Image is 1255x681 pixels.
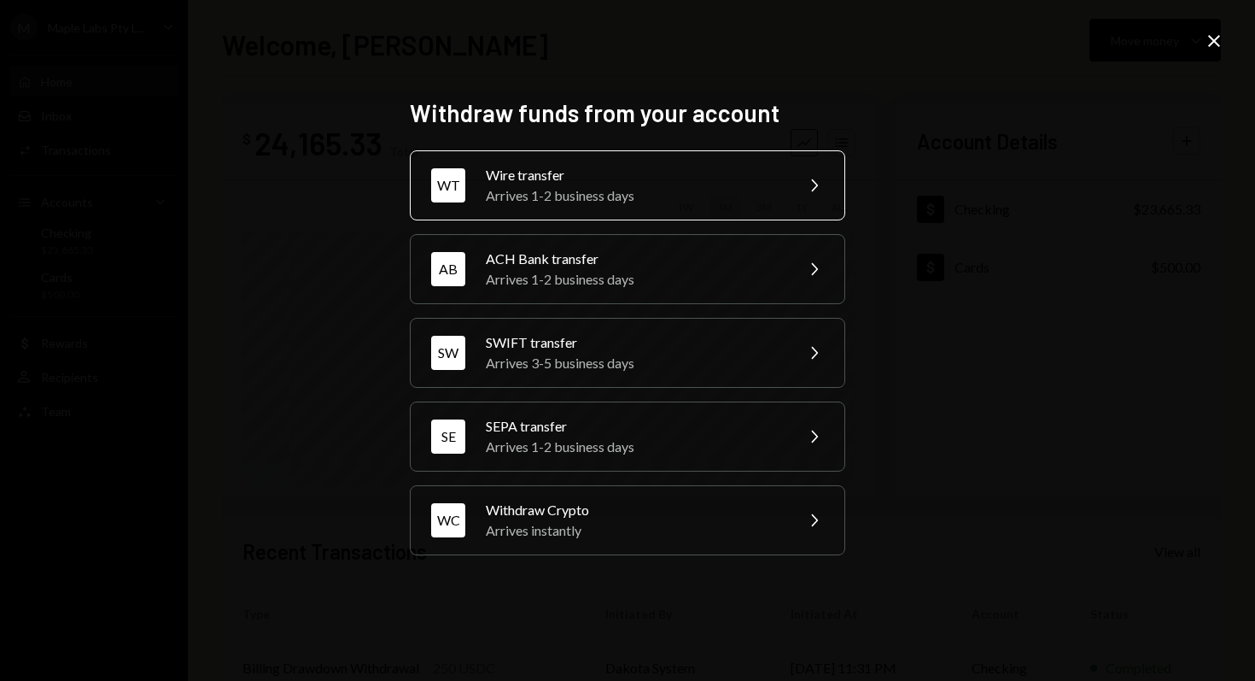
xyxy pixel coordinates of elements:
[486,416,783,437] div: SEPA transfer
[486,185,783,206] div: Arrives 1-2 business days
[431,336,465,370] div: SW
[410,234,845,304] button: ABACH Bank transferArrives 1-2 business days
[410,485,845,555] button: WCWithdraw CryptoArrives instantly
[410,318,845,388] button: SWSWIFT transferArrives 3-5 business days
[486,437,783,457] div: Arrives 1-2 business days
[486,332,783,353] div: SWIFT transfer
[486,165,783,185] div: Wire transfer
[410,97,845,130] h2: Withdraw funds from your account
[486,353,783,373] div: Arrives 3-5 business days
[486,520,783,541] div: Arrives instantly
[486,249,783,269] div: ACH Bank transfer
[431,503,465,537] div: WC
[431,168,465,203] div: WT
[486,500,783,520] div: Withdraw Crypto
[431,252,465,286] div: AB
[410,402,845,472] button: SESEPA transferArrives 1-2 business days
[431,420,465,454] div: SE
[486,269,783,290] div: Arrives 1-2 business days
[410,150,845,220] button: WTWire transferArrives 1-2 business days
